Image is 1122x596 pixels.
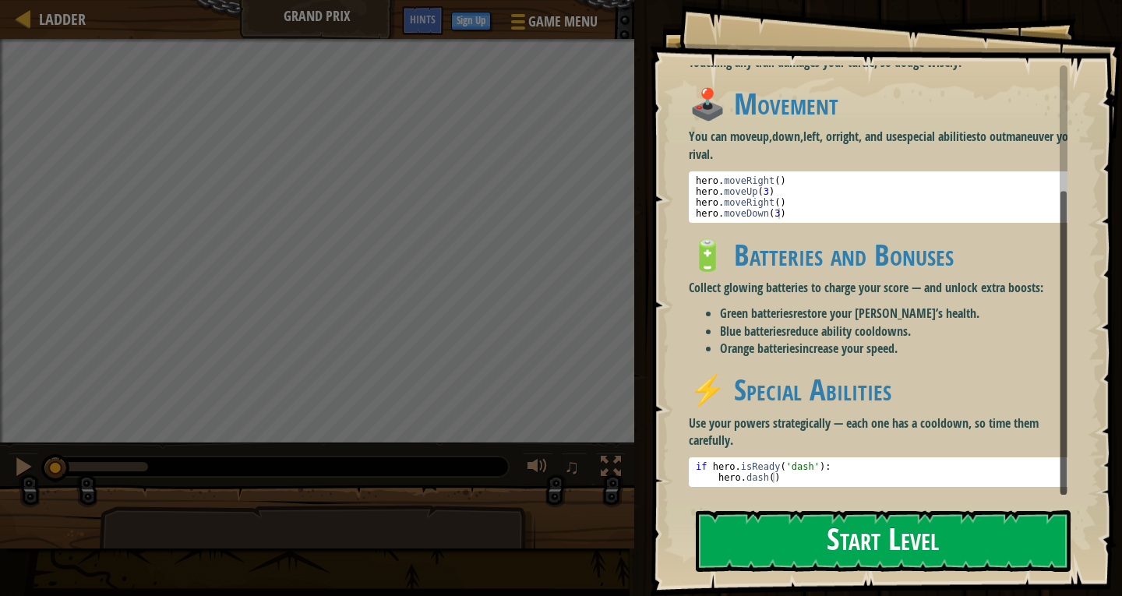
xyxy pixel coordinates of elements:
[803,128,820,145] strong: left
[564,455,580,478] span: ♫
[689,238,1079,271] h1: 🔋 Batteries and Bonuses
[757,128,769,145] strong: up
[689,128,1079,164] p: You can move , , , or , and use to outmaneuver your rival.
[902,128,976,145] strong: special abilities
[720,305,1079,323] li: restore your [PERSON_NAME]’s health.
[39,9,86,30] span: Ladder
[836,128,859,145] strong: right
[720,323,786,340] strong: Blue batteries
[689,279,1079,297] p: Collect glowing batteries to charge your score — and unlock extra boosts:
[720,323,1079,340] li: reduce ability cooldowns.
[8,453,39,485] button: Ctrl + P: Pause
[689,414,1079,450] p: Use your powers strategically — each one has a cooldown, so time them carefully.
[410,12,436,26] span: Hints
[528,12,598,32] span: Game Menu
[689,87,1079,120] h1: 🕹️ Movement
[720,305,793,322] strong: Green batteries
[689,373,1079,406] h1: ⚡ Special Abilities
[595,453,626,485] button: Toggle fullscreen
[772,128,800,145] strong: down
[561,453,587,485] button: ♫
[696,510,1071,572] button: Start Level
[522,453,553,485] button: Adjust volume
[451,12,491,30] button: Sign Up
[499,6,607,43] button: Game Menu
[720,340,1079,358] li: increase your speed.
[720,340,799,357] strong: Orange batteries
[31,9,86,30] a: Ladder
